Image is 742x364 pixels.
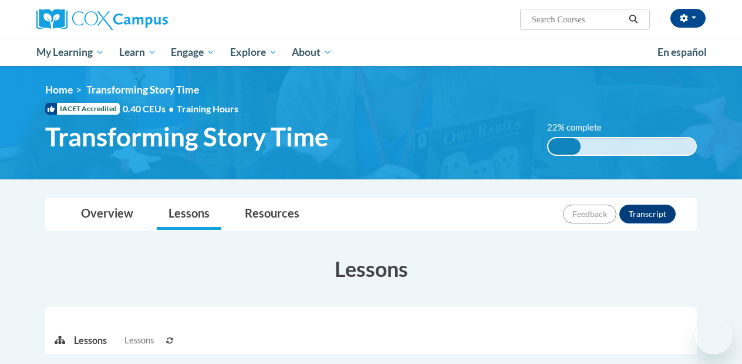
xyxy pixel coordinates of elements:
span: Explore [230,45,277,59]
span: Lessons [124,334,154,347]
img: Cox Campus [36,9,168,30]
a: Cox Campus [36,9,248,30]
a: Home [45,84,73,96]
iframe: Button to launch messaging window [695,317,733,355]
button: Transcript [619,205,676,223]
span: My Learning [36,45,104,59]
span: Learn [119,45,156,59]
span: • [168,103,174,114]
a: Learn [112,39,164,66]
a: About [285,39,340,66]
span: Transforming Story Time [45,121,329,152]
span: Training Hours [177,103,238,114]
button: Account Settings [670,9,706,28]
p: Lessons [74,334,107,347]
h3: Lessons [45,254,697,283]
span: Transforming Story Time [86,84,199,96]
a: My Learning [29,39,112,66]
label: 22% complete [547,121,615,134]
span: About [292,45,332,59]
button: Search [625,12,642,26]
div: 22% complete [548,138,581,155]
span: IACET Accredited [45,103,120,115]
span: En español [657,46,707,58]
button: Feedback [563,205,616,223]
a: Engage [163,39,222,66]
a: Overview [69,199,145,230]
a: Resources [233,199,311,230]
a: Lessons [157,199,221,230]
span: 0.40 CEUs [123,102,177,115]
input: Search Courses [531,12,625,26]
a: Explore [222,39,285,66]
span: Engage [171,45,215,59]
div: Main menu [28,39,714,66]
a: En español [650,40,714,65]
